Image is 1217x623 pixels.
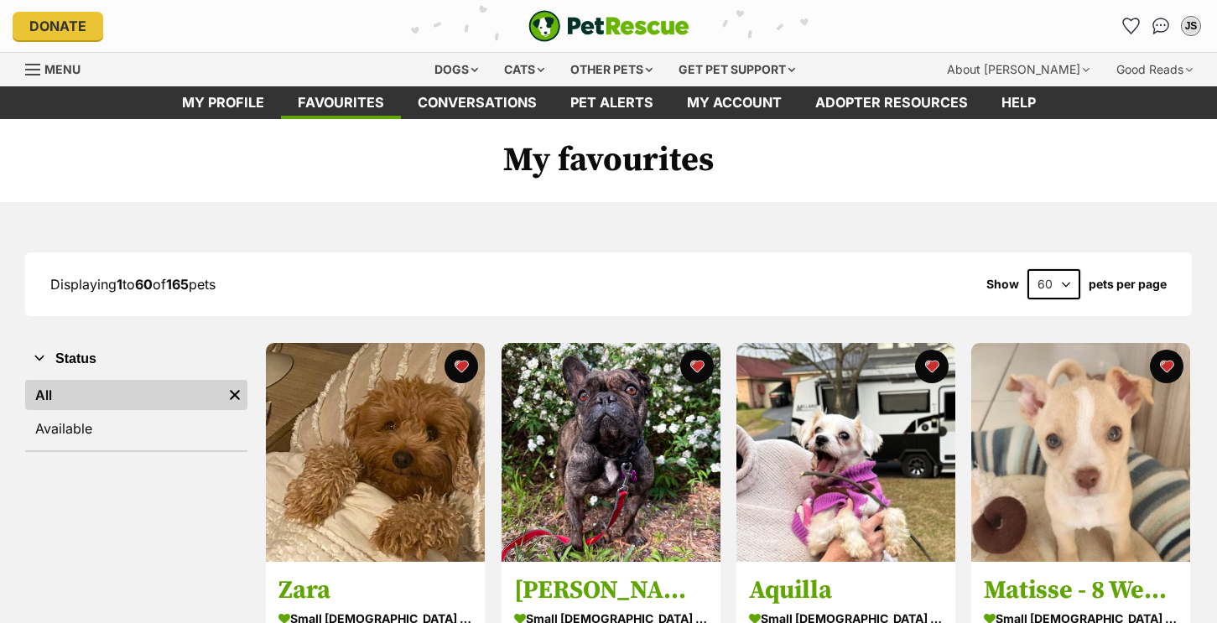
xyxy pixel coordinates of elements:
[667,53,807,86] div: Get pet support
[266,343,485,562] img: Zara
[1178,13,1204,39] button: My account
[281,86,401,119] a: Favourites
[278,574,472,606] h3: Zara
[222,380,247,410] a: Remove filter
[915,350,949,383] button: favourite
[13,12,103,40] a: Donate
[1183,18,1199,34] div: JS
[559,53,664,86] div: Other pets
[50,276,216,293] span: Displaying to of pets
[1105,53,1204,86] div: Good Reads
[971,343,1190,562] img: Matisse - 8 Week Old Maltese X
[25,348,247,370] button: Status
[985,86,1053,119] a: Help
[1089,278,1167,291] label: pets per page
[135,276,153,293] strong: 60
[1152,18,1170,34] img: chat-41dd97257d64d25036548639549fe6c8038ab92f7586957e7f3b1b290dea8141.svg
[25,380,222,410] a: All
[445,350,479,383] button: favourite
[554,86,670,119] a: Pet alerts
[528,10,689,42] img: logo-e224e6f780fb5917bec1dbf3a21bbac754714ae5b6737aabdf751b685950b380.svg
[736,343,955,562] img: Aquilla
[749,574,943,606] h3: Aquilla
[25,376,247,450] div: Status
[502,343,720,562] img: Harley Quinn
[1117,13,1204,39] ul: Account quick links
[1150,350,1183,383] button: favourite
[25,413,247,444] a: Available
[25,53,92,83] a: Menu
[984,574,1178,606] h3: Matisse - 8 Week Old Maltese X
[798,86,985,119] a: Adopter resources
[492,53,556,86] div: Cats
[680,350,714,383] button: favourite
[514,574,708,606] h3: [PERSON_NAME]
[986,278,1019,291] span: Show
[935,53,1101,86] div: About [PERSON_NAME]
[423,53,490,86] div: Dogs
[401,86,554,119] a: conversations
[1147,13,1174,39] a: Conversations
[166,276,189,293] strong: 165
[44,62,81,76] span: Menu
[528,10,689,42] a: PetRescue
[1117,13,1144,39] a: Favourites
[117,276,122,293] strong: 1
[165,86,281,119] a: My profile
[670,86,798,119] a: My account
